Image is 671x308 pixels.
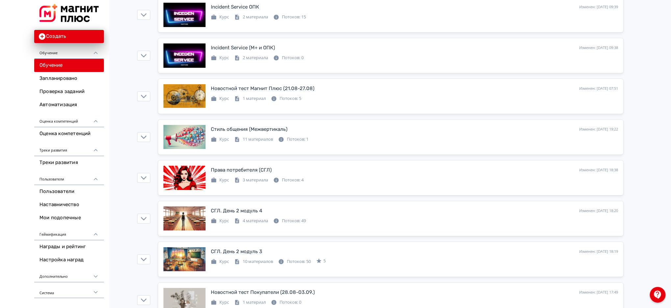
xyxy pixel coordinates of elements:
[34,85,104,98] a: Проверка заданий
[211,85,314,92] div: Новостной тест Магнит Плюс (21.08-27.08)
[34,169,104,185] div: Пользователи
[34,111,104,127] div: Оценка компетенций
[273,177,304,183] div: Потоков: 4
[323,258,326,264] span: 5
[579,127,618,132] div: Изменен: [DATE] 19:22
[211,55,229,61] div: Курс
[34,185,104,198] a: Пользователи
[234,55,268,61] div: 2 материала
[234,95,266,102] div: 1 материал
[34,30,104,43] button: Создать
[34,225,104,240] div: Геймификация
[39,4,99,22] img: https://files.teachbase.ru/system/slaveaccount/57082/logo/medium-a49f9104db0309a6d8b85e425808cc30...
[234,136,273,143] div: 11 материалов
[234,299,266,306] div: 1 материал
[271,299,301,306] div: Потоков: 0
[34,59,104,72] a: Обучение
[278,258,311,265] div: Потоков: 50
[34,140,104,156] div: Треки развития
[34,211,104,225] a: Мои подопечные
[34,240,104,253] a: Награды и рейтинг
[579,249,618,254] div: Изменен: [DATE] 18:19
[211,258,229,265] div: Курс
[211,207,262,215] div: СГЛ. День 2 модуль 4
[211,3,259,11] div: Incident Service ОПК
[234,218,268,224] div: 4 материала
[211,44,275,52] div: Incident Service (М+ и ОПК)
[234,14,268,20] div: 2 материала
[234,177,268,183] div: 3 материала
[579,208,618,214] div: Изменен: [DATE] 18:20
[211,136,229,143] div: Курс
[211,166,272,174] div: Права потребителя (СГЛ)
[579,86,618,91] div: Изменен: [DATE] 07:51
[211,289,315,296] div: Новостной тест Покупатели (28.08-03.09.)
[211,126,287,133] div: Стиль общения (Межвертикаль)
[234,258,273,265] div: 10 материалов
[579,4,618,10] div: Изменен: [DATE] 09:39
[278,136,309,143] div: Потоков: 1
[34,253,104,267] a: Настройка наград
[34,198,104,211] a: Наставничество
[211,299,229,306] div: Курс
[34,282,104,298] div: Система
[34,127,104,140] a: Оценка компетенций
[579,290,618,295] div: Изменен: [DATE] 17:49
[34,156,104,169] a: Треки развития
[579,167,618,173] div: Изменен: [DATE] 18:38
[211,14,229,20] div: Курс
[211,218,229,224] div: Курс
[34,43,104,59] div: Обучение
[271,95,301,102] div: Потоков: 5
[273,55,304,61] div: Потоков: 0
[34,267,104,282] div: Дополнительно
[211,177,229,183] div: Курс
[273,14,306,20] div: Потоков: 15
[34,98,104,111] a: Автоматизация
[211,95,229,102] div: Курс
[34,72,104,85] a: Запланировано
[273,218,306,224] div: Потоков: 49
[579,45,618,51] div: Изменен: [DATE] 09:38
[211,248,262,255] div: СГЛ. День 2 модуль 3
